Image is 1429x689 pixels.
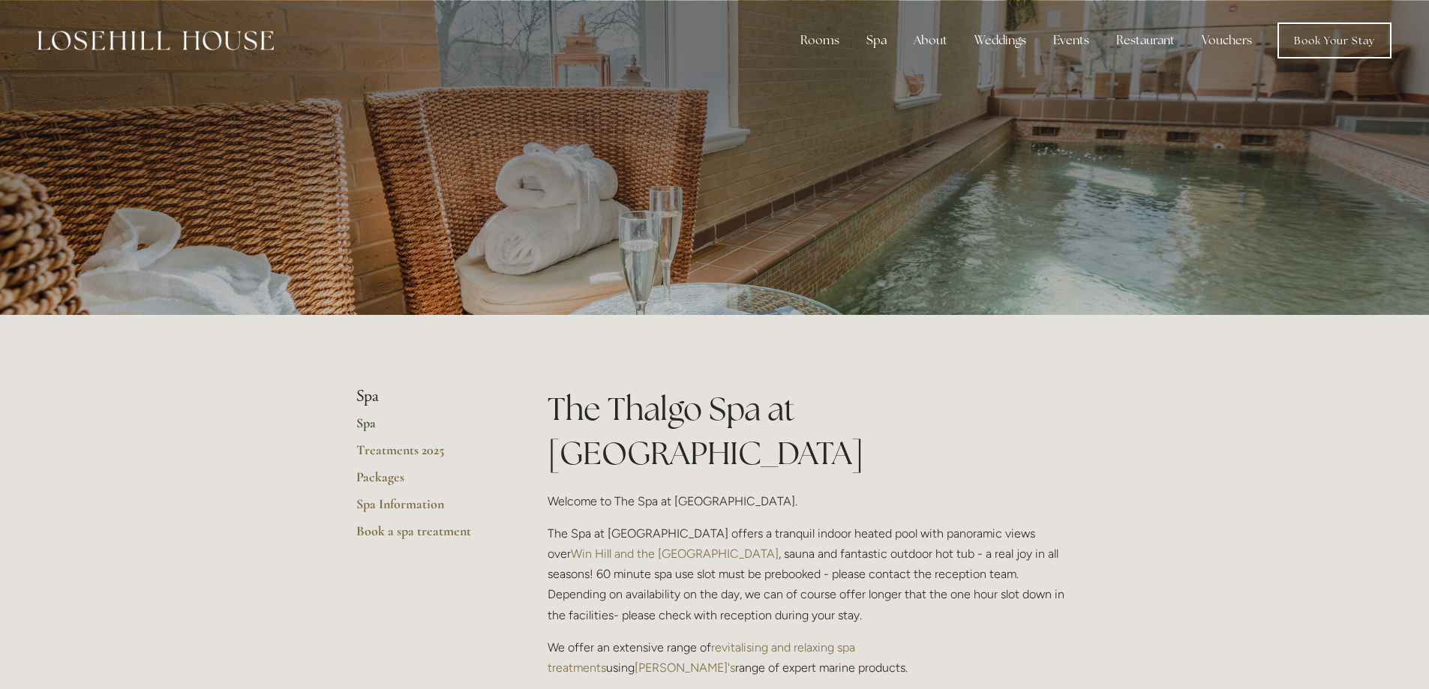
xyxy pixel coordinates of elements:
a: Treatments 2025 [356,442,500,469]
a: Vouchers [1190,25,1264,55]
div: Restaurant [1104,25,1187,55]
p: Welcome to The Spa at [GEOGRAPHIC_DATA]. [548,491,1073,511]
a: Book Your Stay [1277,22,1391,58]
p: The Spa at [GEOGRAPHIC_DATA] offers a tranquil indoor heated pool with panoramic views over , sau... [548,523,1073,625]
div: Spa [854,25,899,55]
h1: The Thalgo Spa at [GEOGRAPHIC_DATA] [548,387,1073,475]
li: Spa [356,387,500,406]
a: Packages [356,469,500,496]
a: Spa [356,415,500,442]
img: Losehill House [38,31,274,50]
div: Events [1041,25,1101,55]
a: Book a spa treatment [356,523,500,550]
div: Rooms [788,25,851,55]
p: We offer an extensive range of using range of expert marine products. [548,637,1073,678]
a: Spa Information [356,496,500,523]
div: About [902,25,959,55]
a: Win Hill and the [GEOGRAPHIC_DATA] [571,547,779,561]
div: Weddings [962,25,1038,55]
a: [PERSON_NAME]'s [635,661,735,675]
